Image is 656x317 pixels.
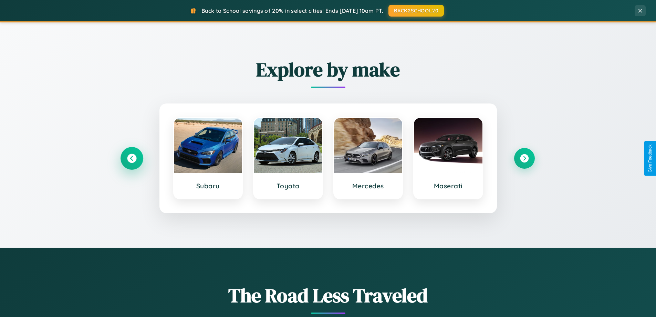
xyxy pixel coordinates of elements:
[388,5,444,17] button: BACK2SCHOOL20
[261,182,315,190] h3: Toyota
[648,145,653,172] div: Give Feedback
[341,182,396,190] h3: Mercedes
[201,7,383,14] span: Back to School savings of 20% in select cities! Ends [DATE] 10am PT.
[421,182,476,190] h3: Maserati
[122,56,535,83] h2: Explore by make
[122,282,535,309] h1: The Road Less Traveled
[181,182,236,190] h3: Subaru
